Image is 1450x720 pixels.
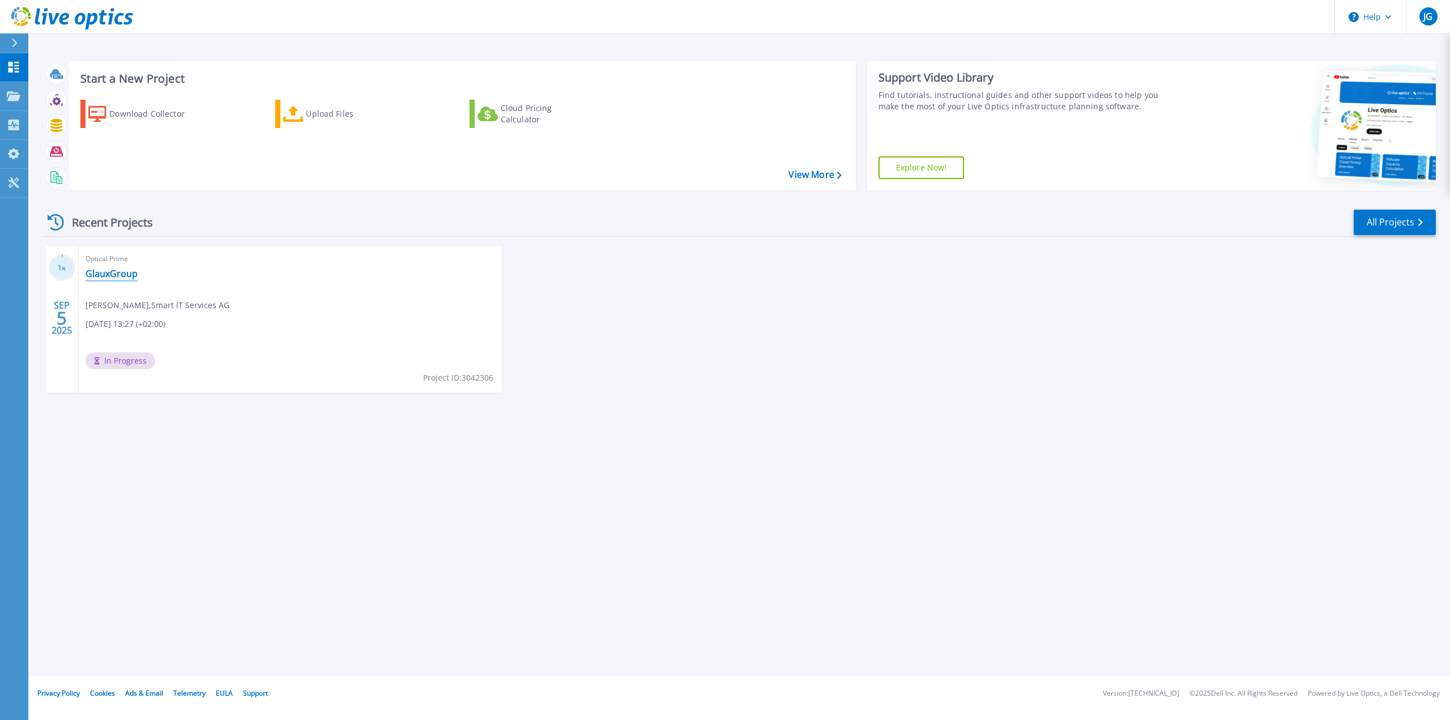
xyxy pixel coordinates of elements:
[86,299,229,312] span: [PERSON_NAME] , Smart IT Services AG
[878,70,1172,85] div: Support Video Library
[90,688,115,698] a: Cookies
[878,90,1172,112] div: Find tutorials, instructional guides and other support videos to help you make the most of your L...
[86,352,155,369] span: In Progress
[1308,690,1440,697] li: Powered by Live Optics, a Dell Technology
[51,297,72,339] div: SEP 2025
[470,100,596,128] a: Cloud Pricing Calculator
[306,103,396,125] div: Upload Files
[216,688,233,698] a: EULA
[44,208,168,236] div: Recent Projects
[49,262,75,275] h3: 1
[86,318,165,330] span: [DATE] 13:27 (+02:00)
[423,372,493,384] span: Project ID: 3042306
[125,688,163,698] a: Ads & Email
[80,73,841,85] h3: Start a New Project
[1103,690,1179,697] li: Version: [TECHNICAL_ID]
[173,688,206,698] a: Telemetry
[243,688,268,698] a: Support
[62,265,66,271] span: %
[109,103,200,125] div: Download Collector
[275,100,402,128] a: Upload Files
[1423,12,1432,21] span: JG
[1354,210,1436,235] a: All Projects
[878,156,965,179] a: Explore Now!
[86,253,495,265] span: Optical Prime
[1189,690,1298,697] li: © 2025 Dell Inc. All Rights Reserved
[80,100,207,128] a: Download Collector
[788,169,841,180] a: View More
[37,688,80,698] a: Privacy Policy
[501,103,591,125] div: Cloud Pricing Calculator
[57,313,67,323] span: 5
[86,268,138,279] a: GlauxGroup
